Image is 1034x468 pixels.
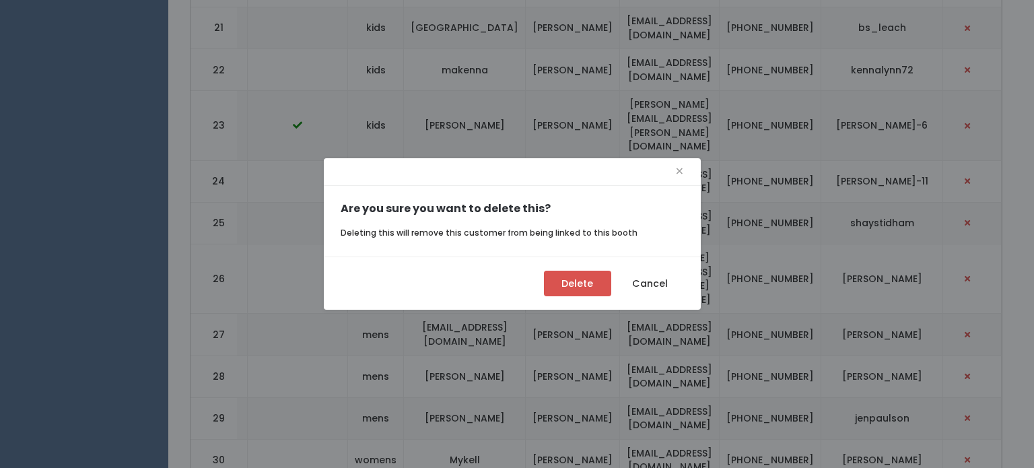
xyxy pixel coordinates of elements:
button: Close [675,161,684,182]
small: Deleting this will remove this customer from being linked to this booth [341,227,637,238]
span: × [675,161,684,182]
button: Delete [544,271,611,296]
h5: Are you sure you want to delete this? [341,203,684,215]
button: Cancel [617,271,684,296]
